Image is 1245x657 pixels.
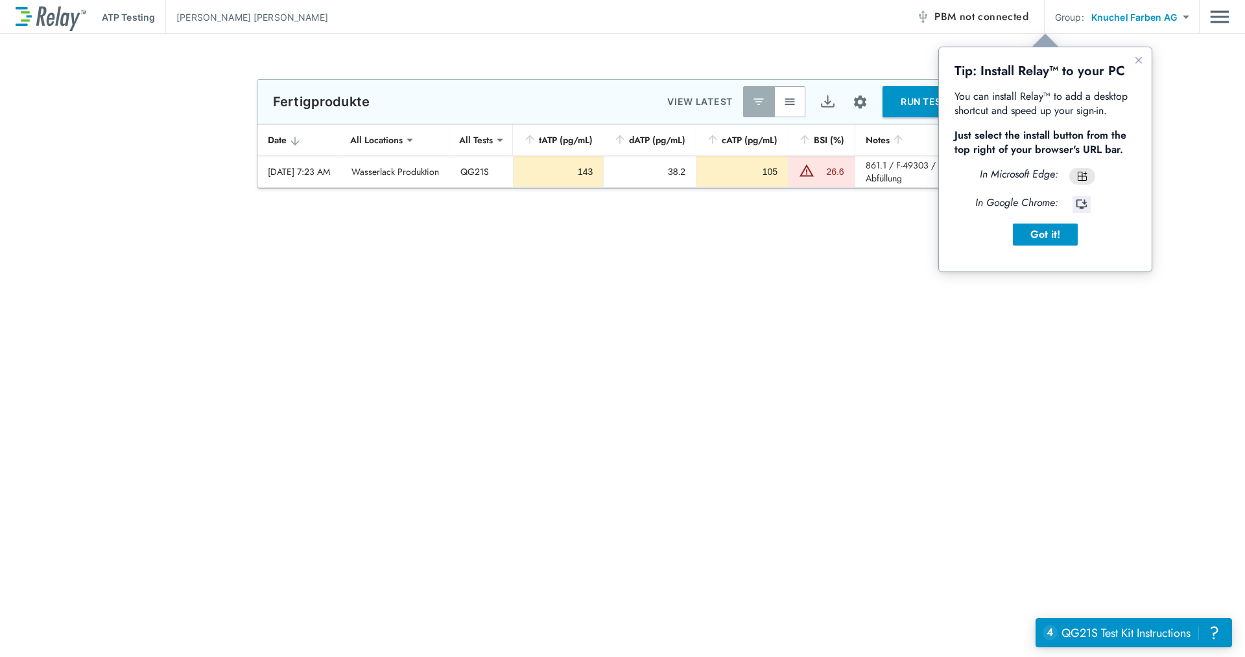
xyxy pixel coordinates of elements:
[614,165,685,178] div: 38.2
[843,85,877,119] button: Site setup
[102,10,155,24] p: ATP Testing
[852,94,868,110] img: Settings Icon
[883,86,972,117] button: RUN TESTS
[866,132,949,148] div: Notes
[667,94,733,109] p: VIEW LATEST
[707,165,777,178] div: 105
[812,86,843,117] button: Export
[818,165,844,178] div: 26.6
[798,132,844,148] div: BSI (%)
[939,47,1152,271] iframe: tooltip
[934,8,1028,26] span: PBM
[176,10,328,24] p: [PERSON_NAME] [PERSON_NAME]
[341,127,412,153] div: All Locations
[960,9,1028,24] span: not connected
[268,165,331,178] div: [DATE] 7:23 AM
[523,132,593,148] div: tATP (pg/mL)
[1036,618,1232,647] iframe: Resource center
[916,10,929,23] img: Offline Icon
[752,95,765,108] img: Latest
[450,156,514,187] td: QG21S
[799,163,814,178] img: Warning
[16,3,86,31] img: LuminUltra Relay
[1210,5,1229,29] button: Main menu
[820,94,836,110] img: Export Icon
[257,124,988,188] table: sticky table
[1055,10,1084,24] p: Group:
[911,4,1034,30] button: PBM not connected
[1210,5,1229,29] img: Drawer Icon
[783,95,796,108] img: View All
[257,124,341,156] th: Date
[855,156,959,187] td: 861.1 / F-49303 / Abfüllung
[706,132,777,148] div: cATP (pg/mL)
[273,94,370,109] p: Fertigprodukte
[450,127,502,153] div: All Tests
[524,165,593,178] div: 143
[341,156,450,187] td: Wasserlack Produktion
[613,132,685,148] div: dATP (pg/mL)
